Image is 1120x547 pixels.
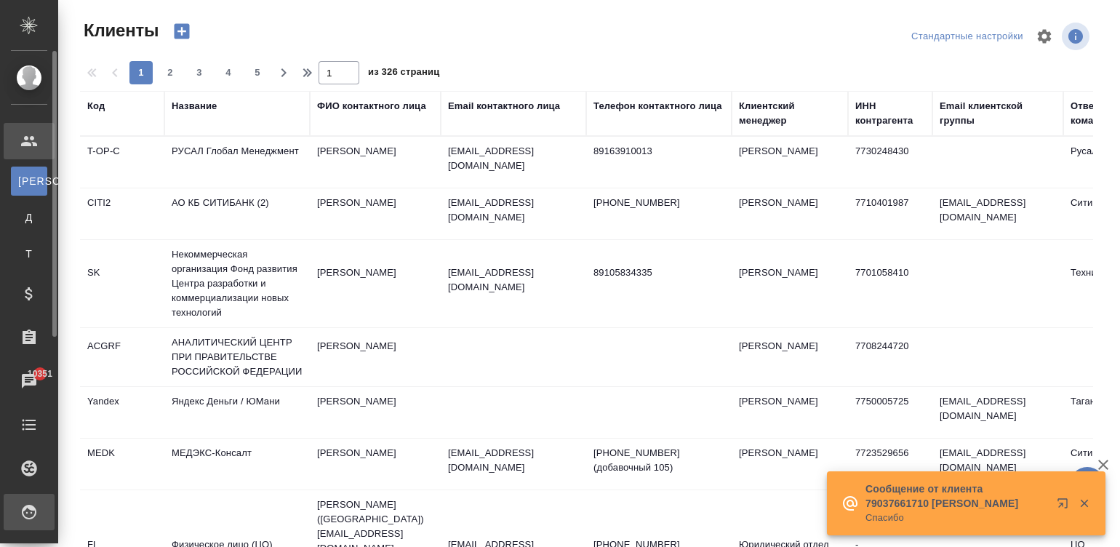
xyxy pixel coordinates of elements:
[932,387,1063,438] td: [EMAIL_ADDRESS][DOMAIN_NAME]
[11,167,47,196] a: [PERSON_NAME]
[848,332,932,383] td: 7708244720
[732,188,848,239] td: [PERSON_NAME]
[18,174,40,188] span: [PERSON_NAME]
[1027,19,1062,54] span: Настроить таблицу
[87,99,105,113] div: Код
[310,332,441,383] td: [PERSON_NAME]
[164,19,199,44] button: Создать
[80,332,164,383] td: ACGRF
[80,137,164,188] td: T-OP-C
[164,387,310,438] td: Яндекс Деньги / ЮМани
[18,247,40,261] span: Т
[1069,467,1105,503] button: 🙏
[80,387,164,438] td: Yandex
[159,61,182,84] button: 2
[448,446,579,475] p: [EMAIL_ADDRESS][DOMAIN_NAME]
[593,144,724,159] p: 89163910013
[448,99,560,113] div: Email контактного лица
[732,387,848,438] td: [PERSON_NAME]
[593,446,724,475] p: [PHONE_NUMBER] (добавочный 105)
[932,188,1063,239] td: [EMAIL_ADDRESS][DOMAIN_NAME]
[848,137,932,188] td: 7730248430
[172,99,217,113] div: Название
[80,258,164,309] td: SK
[217,61,240,84] button: 4
[11,203,47,232] a: Д
[448,196,579,225] p: [EMAIL_ADDRESS][DOMAIN_NAME]
[246,65,269,80] span: 5
[164,137,310,188] td: РУСАЛ Глобал Менеджмент
[448,265,579,295] p: [EMAIL_ADDRESS][DOMAIN_NAME]
[593,265,724,280] p: 89105834335
[848,439,932,490] td: 7723529656
[1062,23,1092,50] span: Посмотреть информацию
[865,482,1047,511] p: Сообщение от клиента 79037661710 [PERSON_NAME]
[310,387,441,438] td: [PERSON_NAME]
[310,258,441,309] td: [PERSON_NAME]
[317,99,426,113] div: ФИО контактного лица
[80,19,159,42] span: Клиенты
[80,188,164,239] td: CITI2
[732,332,848,383] td: [PERSON_NAME]
[19,367,61,381] span: 10351
[908,25,1027,48] div: split button
[164,240,310,327] td: Некоммерческая организация Фонд развития Центра разработки и коммерциализации новых технологий
[848,387,932,438] td: 7750005725
[217,65,240,80] span: 4
[739,99,841,128] div: Клиентский менеджер
[865,511,1047,525] p: Спасибо
[188,61,211,84] button: 3
[448,144,579,173] p: [EMAIL_ADDRESS][DOMAIN_NAME]
[310,188,441,239] td: [PERSON_NAME]
[11,239,47,268] a: Т
[732,137,848,188] td: [PERSON_NAME]
[4,363,55,399] a: 10351
[310,137,441,188] td: [PERSON_NAME]
[848,258,932,309] td: 7701058410
[164,188,310,239] td: АО КБ СИТИБАНК (2)
[368,63,439,84] span: из 326 страниц
[246,61,269,84] button: 5
[1069,497,1099,510] button: Закрыть
[732,258,848,309] td: [PERSON_NAME]
[159,65,182,80] span: 2
[1048,489,1083,524] button: Открыть в новой вкладке
[80,439,164,490] td: MEDK
[855,99,925,128] div: ИНН контрагента
[164,439,310,490] td: МЕДЭКС-Консалт
[310,439,441,490] td: [PERSON_NAME]
[932,439,1063,490] td: [EMAIL_ADDRESS][DOMAIN_NAME]
[593,99,722,113] div: Телефон контактного лица
[593,196,724,210] p: [PHONE_NUMBER]
[848,188,932,239] td: 7710401987
[940,99,1056,128] div: Email клиентской группы
[188,65,211,80] span: 3
[18,210,40,225] span: Д
[164,328,310,386] td: АНАЛИТИЧЕСКИЙ ЦЕНТР ПРИ ПРАВИТЕЛЬСТВЕ РОССИЙСКОЙ ФЕДЕРАЦИИ
[732,439,848,490] td: [PERSON_NAME]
